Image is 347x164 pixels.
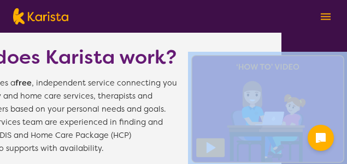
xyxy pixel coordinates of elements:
[321,13,331,20] img: menu
[15,78,32,88] b: free
[13,8,68,25] img: Karista logo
